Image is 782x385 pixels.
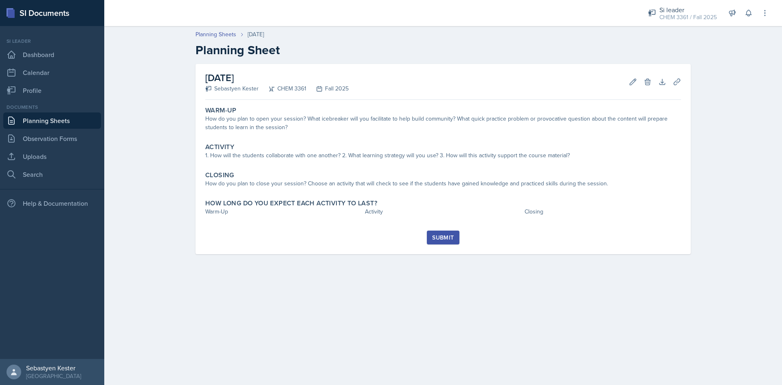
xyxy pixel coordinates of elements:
h2: [DATE] [205,70,349,85]
a: Calendar [3,64,101,81]
h2: Planning Sheet [195,43,691,57]
div: Warm-Up [205,207,362,216]
div: How do you plan to close your session? Choose an activity that will check to see if the students ... [205,179,681,188]
div: [DATE] [248,30,264,39]
div: 1. How will the students collaborate with one another? 2. What learning strategy will you use? 3.... [205,151,681,160]
a: Observation Forms [3,130,101,147]
a: Planning Sheets [3,112,101,129]
div: Sebastyen Kester [205,84,259,93]
a: Planning Sheets [195,30,236,39]
div: Documents [3,103,101,111]
div: Si leader [659,5,717,15]
div: Submit [432,234,454,241]
button: Submit [427,231,459,244]
div: CHEM 3361 [259,84,306,93]
div: Si leader [3,37,101,45]
label: How long do you expect each activity to last? [205,199,377,207]
div: Closing [525,207,681,216]
label: Warm-Up [205,106,237,114]
div: How do you plan to open your session? What icebreaker will you facilitate to help build community... [205,114,681,132]
div: Help & Documentation [3,195,101,211]
a: Profile [3,82,101,99]
div: CHEM 3361 / Fall 2025 [659,13,717,22]
a: Dashboard [3,46,101,63]
div: Activity [365,207,521,216]
label: Closing [205,171,234,179]
a: Search [3,166,101,183]
a: Uploads [3,148,101,165]
div: Fall 2025 [306,84,349,93]
div: [GEOGRAPHIC_DATA] [26,372,81,380]
label: Activity [205,143,234,151]
div: Sebastyen Kester [26,364,81,372]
